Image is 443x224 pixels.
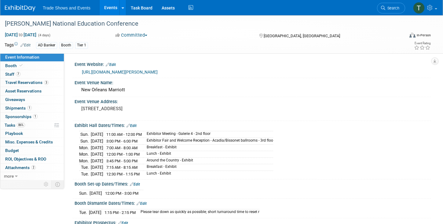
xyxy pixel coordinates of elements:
a: Giveaways [0,96,64,104]
span: 7 [16,72,20,76]
a: Booth [0,62,64,70]
td: Tags [5,42,31,49]
div: Tier 1 [75,42,88,49]
span: 7:00 AM - 8:00 AM [106,146,137,150]
td: Around the Country - Exhibit [143,157,273,164]
td: Breakfast - Exhibit [143,164,273,171]
td: Lunch - Exhibit [143,151,273,158]
td: Mon. [79,144,91,151]
div: New Orleans Marriott [79,85,426,95]
td: Sun. [79,138,91,145]
button: Committed [113,32,150,38]
a: Search [377,3,405,13]
a: Playbook [0,129,64,138]
td: Mon. [79,157,91,164]
span: 3:45 PM - 5:00 PM [106,159,137,163]
span: Giveaways [5,97,25,102]
div: Event Website: [75,60,431,68]
span: Playbook [5,131,23,136]
span: Budget [5,148,19,153]
td: Sun. [79,131,91,138]
div: In-Person [416,33,431,38]
span: more [4,174,14,179]
a: Tasks86% [0,121,64,129]
td: Sun. [79,190,90,196]
td: [DATE] [91,164,103,171]
span: [GEOGRAPHIC_DATA], [GEOGRAPHIC_DATA] [264,34,340,38]
td: [DATE] [91,171,103,177]
div: Booth Dismantle Dates/Times: [75,199,431,207]
td: Tue. [79,209,89,216]
a: Edit [126,124,137,128]
span: ROI, Objectives & ROO [5,157,46,161]
td: Breakfast - Exhibit [143,144,273,151]
span: Shipments [5,106,32,110]
td: Lunch - Exhibit [143,171,273,177]
a: ROI, Objectives & ROO [0,155,64,163]
img: Tiff Wagner [413,2,425,14]
div: Event Rating [414,42,430,45]
div: Event Venue Address: [75,97,431,105]
span: Sponsorships [5,114,38,119]
a: Staff7 [0,70,64,78]
a: Edit [130,182,140,186]
a: Shipments1 [0,104,64,112]
div: Booth [59,42,73,49]
td: [DATE] [91,151,103,158]
span: 1 [33,114,38,119]
a: Edit [137,201,147,206]
td: Please tear down as quickly as possible; short turnaround time to reset r [137,209,259,216]
span: Event Information [5,55,39,60]
img: ExhibitDay [5,5,35,11]
div: Booth Set-up Dates/Times: [75,179,431,187]
span: Travel Reservations [5,80,49,85]
a: Edit [20,43,31,47]
span: 11:00 AM - 12:00 PM [106,132,142,137]
span: 2 [31,165,36,170]
a: more [0,172,64,180]
pre: [STREET_ADDRESS] [81,106,216,111]
span: to [18,32,24,37]
span: Booth [5,63,24,68]
a: Travel Reservations3 [0,78,64,87]
a: Edit [106,63,116,67]
a: Event Information [0,53,64,61]
a: Budget [0,146,64,155]
td: Tue. [79,171,91,177]
a: Asset Reservations [0,87,64,95]
a: Attachments2 [0,164,64,172]
div: Exhibit Hall Dates/Times: [75,121,431,129]
div: Event Venue Name: [75,78,431,86]
td: Personalize Event Tab Strip [41,180,52,188]
td: [DATE] [91,131,103,138]
td: [DATE] [89,209,101,216]
span: Search [385,6,399,10]
td: Toggle Event Tabs [52,180,64,188]
td: [DATE] [91,138,103,145]
td: Mon. [79,151,91,158]
span: Misc. Expenses & Credits [5,139,53,144]
td: Exhibitor Fair and Welcome Reception - Acadia/Bissonet ballrooms - 3rd floo [143,138,273,145]
span: 1 [27,106,32,110]
span: Tasks [5,123,25,128]
div: AD Banker [36,42,57,49]
a: Sponsorships1 [0,113,64,121]
span: 3:00 PM - 6:00 PM [106,139,137,143]
span: (4 days) [38,33,50,37]
a: [URL][DOMAIN_NAME][PERSON_NAME] [82,70,158,74]
span: 12:00 PM - 3:00 PM [105,191,138,196]
td: [DATE] [91,157,103,164]
span: 12:30 PM - 1:15 PM [106,172,140,176]
i: Booth reservation complete [20,64,23,67]
div: Event Format [368,32,431,41]
span: 12:00 PM - 1:00 PM [106,152,140,157]
span: 86% [17,123,25,127]
img: Format-Inperson.png [409,33,416,38]
span: [DATE] [DATE] [5,32,37,38]
td: [DATE] [91,144,103,151]
td: [DATE] [90,190,102,196]
td: Tue. [79,164,91,171]
span: 7:15 AM - 8:15 AM [106,165,137,170]
a: Misc. Expenses & Credits [0,138,64,146]
span: 3 [44,80,49,85]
